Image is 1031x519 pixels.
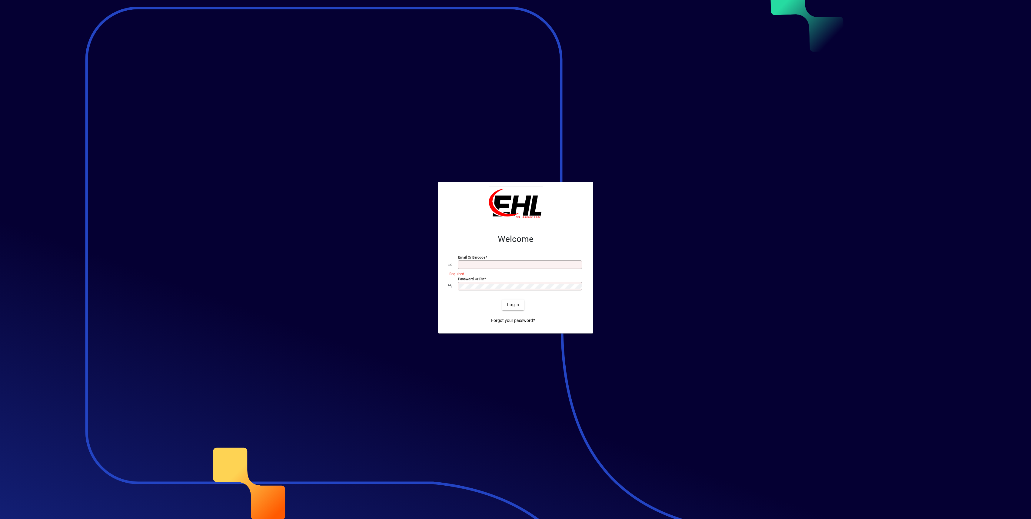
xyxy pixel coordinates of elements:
mat-error: Required [449,270,579,277]
mat-label: Password or Pin [458,276,484,281]
mat-label: Email or Barcode [458,255,485,259]
span: Login [507,302,519,308]
a: Forgot your password? [489,315,537,326]
button: Login [502,300,524,310]
h2: Welcome [448,234,584,244]
span: Forgot your password? [491,317,535,324]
